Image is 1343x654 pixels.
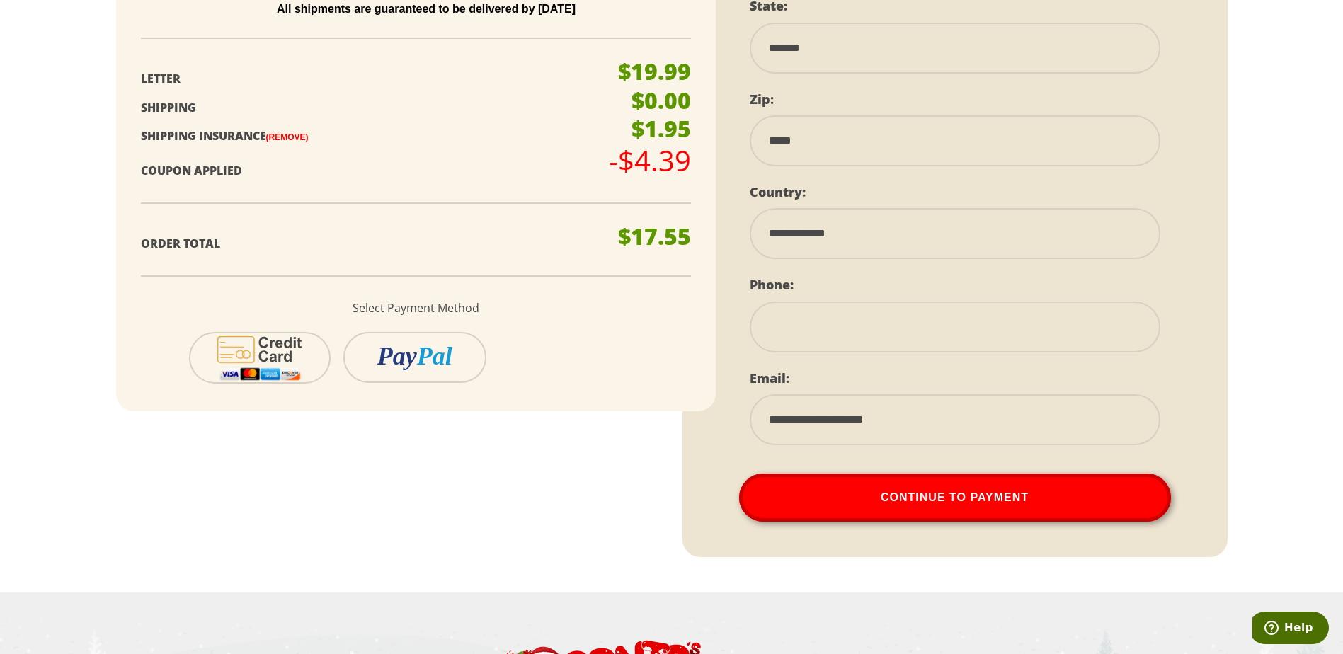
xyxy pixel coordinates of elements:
[141,161,596,181] p: Coupon Applied
[141,234,596,254] p: Order Total
[750,183,806,200] label: Country:
[632,89,691,112] p: $0.00
[618,60,691,83] p: $19.99
[141,98,596,118] p: Shipping
[750,369,789,386] label: Email:
[141,126,596,147] p: Shipping Insurance
[141,69,596,89] p: Letter
[618,225,691,248] p: $17.55
[750,276,794,293] label: Phone:
[266,132,309,142] a: (Remove)
[141,298,691,319] p: Select Payment Method
[739,474,1171,522] button: Continue To Payment
[377,342,417,370] i: Pay
[417,342,452,370] i: Pal
[750,91,774,108] label: Zip:
[208,333,312,382] img: cc-icon-2.svg
[1252,612,1329,647] iframe: Opens a widget where you can find more information
[632,117,691,140] p: $1.95
[609,147,691,175] p: -$4.39
[152,3,702,16] p: All shipments are guaranteed to be delivered by [DATE]
[343,332,486,383] button: PayPal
